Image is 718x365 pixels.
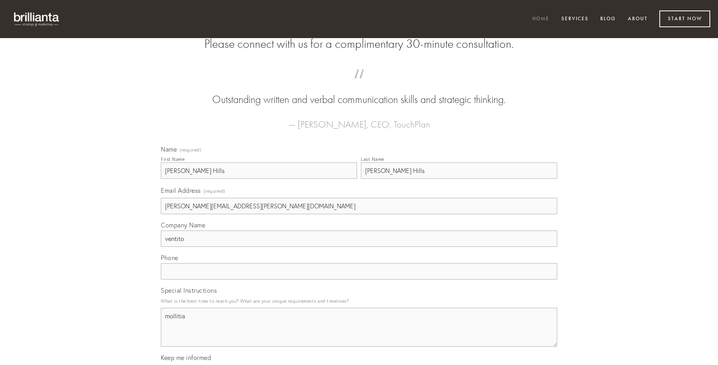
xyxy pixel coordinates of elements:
span: Special Instructions [161,286,217,294]
div: Last Name [361,156,384,162]
textarea: mollitia [161,308,557,347]
span: Email Address [161,187,201,194]
a: Start Now [659,10,710,27]
a: Services [556,13,594,26]
figcaption: — [PERSON_NAME], CEO, TouchPlan [173,107,545,132]
a: Home [527,13,554,26]
div: First Name [161,156,185,162]
span: (required) [204,186,225,196]
p: What is the best time to reach you? What are your unique requirements and timelines? [161,296,557,306]
a: Blog [595,13,621,26]
a: About [623,13,653,26]
img: brillianta - research, strategy, marketing [8,8,66,30]
h2: Please connect with us for a complimentary 30-minute consultation. [161,37,557,51]
span: “ [173,77,545,92]
span: Name [161,145,177,153]
blockquote: Outstanding written and verbal communication skills and strategic thinking. [173,77,545,107]
span: Company Name [161,221,205,229]
span: (required) [179,148,201,152]
span: Phone [161,254,178,262]
span: Keep me informed [161,354,211,362]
